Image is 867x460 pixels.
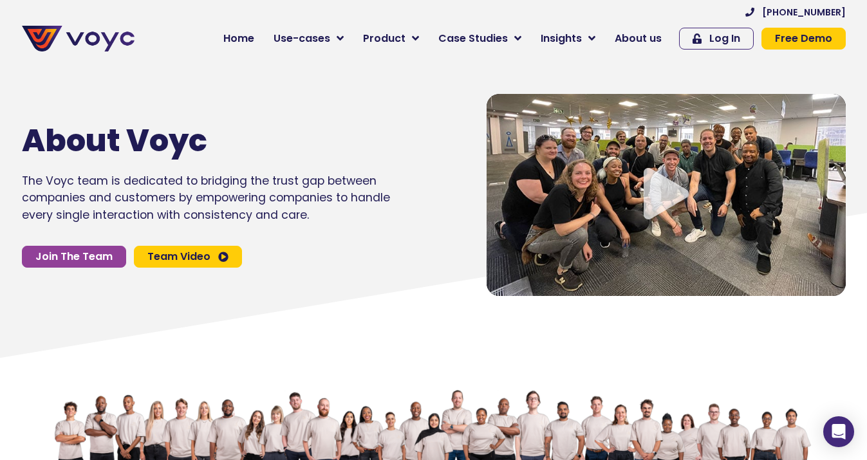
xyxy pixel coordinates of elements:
a: Log In [679,28,754,50]
span: [PHONE_NUMBER] [762,8,846,17]
a: Free Demo [761,28,846,50]
span: Join The Team [35,252,113,262]
span: About us [615,31,662,46]
a: Insights [531,26,605,51]
a: Team Video [134,246,242,268]
a: Home [214,26,264,51]
div: Open Intercom Messenger [823,416,854,447]
a: Join The Team [22,246,126,268]
img: voyc-full-logo [22,26,135,51]
a: Product [353,26,429,51]
a: [PHONE_NUMBER] [745,8,846,17]
div: Video play button [640,168,692,221]
span: Log In [709,33,740,44]
a: Case Studies [429,26,531,51]
span: Home [223,31,254,46]
span: Team Video [147,252,210,262]
a: Use-cases [264,26,353,51]
span: Free Demo [775,33,832,44]
a: About us [605,26,671,51]
span: Product [363,31,406,46]
span: Insights [541,31,582,46]
p: The Voyc team is dedicated to bridging the trust gap between companies and customers by empowerin... [22,172,390,223]
span: Case Studies [438,31,508,46]
h1: About Voyc [22,122,351,160]
span: Use-cases [274,31,330,46]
